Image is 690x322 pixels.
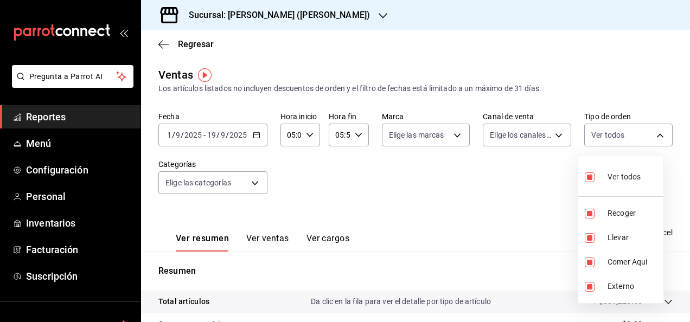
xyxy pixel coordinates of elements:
[198,68,212,82] img: Tooltip marker
[608,281,659,292] span: Externo
[608,232,659,243] span: Llevar
[608,256,659,268] span: Comer Aqui
[608,171,641,183] span: Ver todos
[608,208,659,219] span: Recoger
